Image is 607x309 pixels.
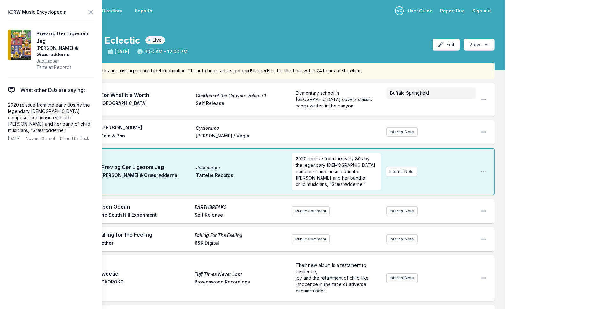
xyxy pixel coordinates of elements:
[195,279,287,286] span: Brownswood Recordings
[481,208,487,214] button: Open playlist item options
[98,212,191,219] span: The South Hill Experiment
[137,48,188,55] span: 9:00 AM - 12:00 PM
[386,234,418,244] button: Internal Note
[8,30,31,60] img: Jubiiilæum
[26,136,55,141] span: Novena Carmel
[36,64,94,70] span: Tartelet Records
[36,45,94,58] span: [PERSON_NAME] & Græsrødderne
[386,273,418,283] button: Internal Note
[36,30,94,45] span: Prøv og Gør Ligesom Jeg
[36,58,94,64] span: Jubiiilæum
[480,168,486,175] button: Open playlist item options
[296,262,367,274] span: Their new album is a testament to resilience,
[433,39,460,51] button: Edit
[98,203,191,210] span: Open Ocean
[131,5,156,17] a: Reports
[436,5,469,17] a: Report Bug
[296,275,370,293] span: joy and the retainment of child-like innocence in the face of adverse circumstances.
[20,86,85,94] span: What other DJs are saying:
[196,100,287,108] span: Self Release
[101,91,192,99] span: For What It's Worth
[196,125,287,131] span: Cyclorama
[195,212,287,219] span: Self Release
[195,204,287,210] span: EARTHBREAKS
[101,133,192,140] span: Polo & Pan
[98,279,191,286] span: KOKOROKO
[8,8,67,17] span: KCRW Music Encyclopedia
[296,156,377,187] span: 2020 reissue from the early 80s by the legendary [DEMOGRAPHIC_DATA] composer and music educator [...
[292,206,330,216] button: Public Comment
[481,236,487,242] button: Open playlist item options
[195,271,287,277] span: Tuff Times Never Last
[296,90,373,108] span: Elementary school in [GEOGRAPHIC_DATA] covers classic songs written in the canyon.
[386,167,417,176] button: Internal Note
[386,206,418,216] button: Internal Note
[60,136,89,141] span: Pinned to Track
[107,48,129,55] span: [DATE]
[98,231,191,239] span: Falling for the Feeling
[395,6,404,15] p: Novena Carmel
[196,165,287,171] span: Jubiiilæum
[101,100,192,108] span: [GEOGRAPHIC_DATA]
[145,36,165,44] span: Live
[464,39,495,51] button: Open options
[196,172,287,180] span: Tartelet Records
[481,275,487,281] button: Open playlist item options
[8,136,21,141] span: [DATE]
[195,240,287,247] span: R&R Digital
[386,127,418,137] button: Internal Note
[98,270,191,277] span: Sweetie
[390,90,429,96] span: Buffalo Springfield
[101,124,192,131] span: [PERSON_NAME]
[481,96,487,103] button: Open playlist item options
[404,5,436,17] a: User Guide
[196,92,287,99] span: Children of the Canyon: Volume 1
[196,133,287,140] span: [PERSON_NAME] / Virgin
[481,129,487,135] button: Open playlist item options
[8,102,92,134] p: 2020 reissue from the early 80s by the legendary [DEMOGRAPHIC_DATA] composer and music educator [...
[195,232,287,239] span: Falling For The Feeling
[98,240,191,247] span: Hether
[101,172,192,180] span: [PERSON_NAME] & Græsrødderne
[101,163,192,171] span: Prøv og Gør Ligesom Jeg
[66,68,363,74] span: Some of your tracks are missing record label information. This info helps artists get paid! It ne...
[469,5,495,17] button: Sign out
[292,234,330,244] button: Public Comment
